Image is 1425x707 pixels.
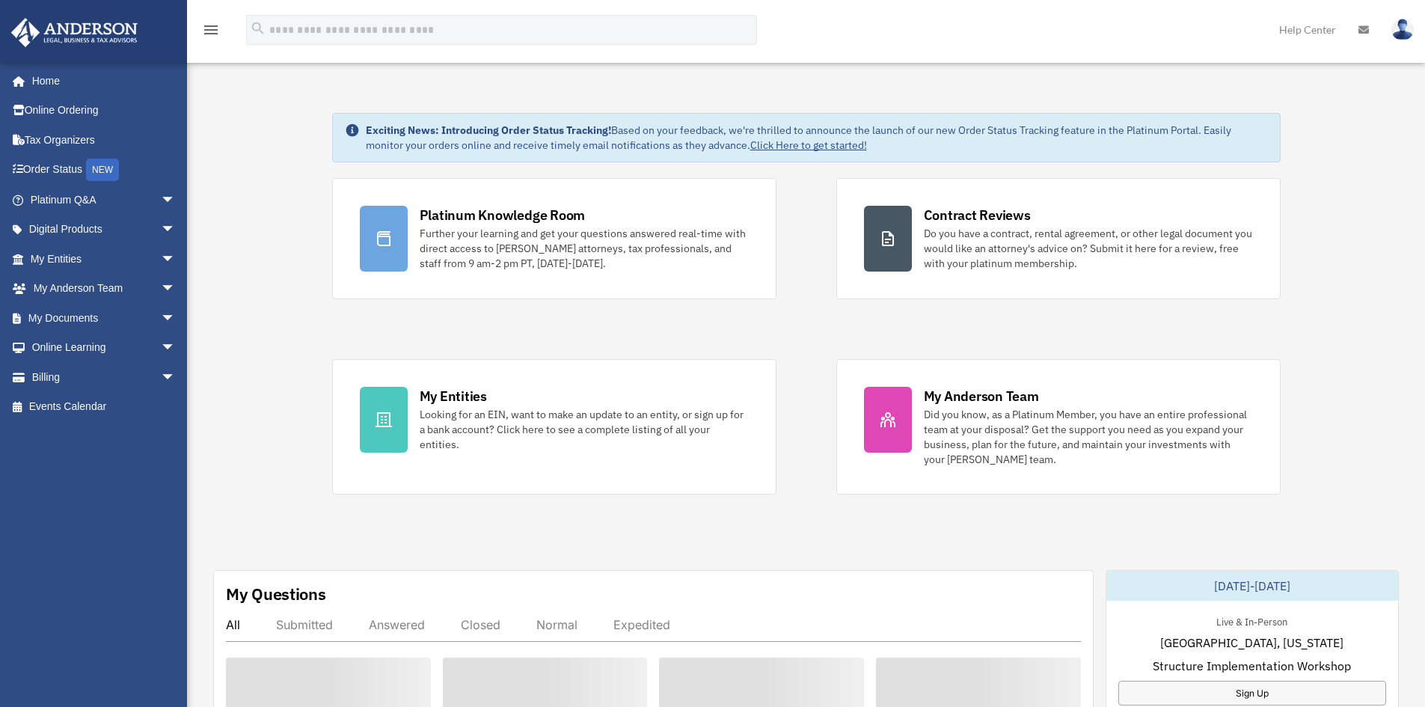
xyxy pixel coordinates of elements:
[161,333,191,364] span: arrow_drop_down
[10,392,198,422] a: Events Calendar
[250,20,266,37] i: search
[420,226,749,271] div: Further your learning and get your questions answered real-time with direct access to [PERSON_NAM...
[366,123,1268,153] div: Based on your feedback, we're thrilled to announce the launch of our new Order Status Tracking fe...
[369,617,425,632] div: Answered
[276,617,333,632] div: Submitted
[202,26,220,39] a: menu
[7,18,142,47] img: Anderson Advisors Platinum Portal
[86,159,119,181] div: NEW
[10,215,198,245] a: Digital Productsarrow_drop_down
[1118,681,1386,706] a: Sign Up
[332,178,776,299] a: Platinum Knowledge Room Further your learning and get your questions answered real-time with dire...
[836,178,1281,299] a: Contract Reviews Do you have a contract, rental agreement, or other legal document you would like...
[1391,19,1414,40] img: User Pic
[161,362,191,393] span: arrow_drop_down
[924,407,1253,467] div: Did you know, as a Platinum Member, you have an entire professional team at your disposal? Get th...
[10,244,198,274] a: My Entitiesarrow_drop_down
[750,138,867,152] a: Click Here to get started!
[10,333,198,363] a: Online Learningarrow_drop_down
[420,387,487,405] div: My Entities
[924,206,1031,224] div: Contract Reviews
[536,617,577,632] div: Normal
[836,359,1281,495] a: My Anderson Team Did you know, as a Platinum Member, you have an entire professional team at your...
[420,206,586,224] div: Platinum Knowledge Room
[10,155,198,186] a: Order StatusNEW
[10,362,198,392] a: Billingarrow_drop_down
[613,617,670,632] div: Expedited
[161,303,191,334] span: arrow_drop_down
[10,66,191,96] a: Home
[461,617,500,632] div: Closed
[161,185,191,215] span: arrow_drop_down
[924,387,1039,405] div: My Anderson Team
[366,123,611,137] strong: Exciting News: Introducing Order Status Tracking!
[10,185,198,215] a: Platinum Q&Aarrow_drop_down
[1153,657,1351,675] span: Structure Implementation Workshop
[332,359,776,495] a: My Entities Looking for an EIN, want to make an update to an entity, or sign up for a bank accoun...
[10,274,198,304] a: My Anderson Teamarrow_drop_down
[10,125,198,155] a: Tax Organizers
[161,215,191,245] span: arrow_drop_down
[1160,634,1343,652] span: [GEOGRAPHIC_DATA], [US_STATE]
[924,226,1253,271] div: Do you have a contract, rental agreement, or other legal document you would like an attorney's ad...
[420,407,749,452] div: Looking for an EIN, want to make an update to an entity, or sign up for a bank account? Click her...
[226,617,240,632] div: All
[161,274,191,304] span: arrow_drop_down
[202,21,220,39] i: menu
[10,96,198,126] a: Online Ordering
[161,244,191,275] span: arrow_drop_down
[226,583,326,605] div: My Questions
[10,303,198,333] a: My Documentsarrow_drop_down
[1106,571,1398,601] div: [DATE]-[DATE]
[1204,613,1299,628] div: Live & In-Person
